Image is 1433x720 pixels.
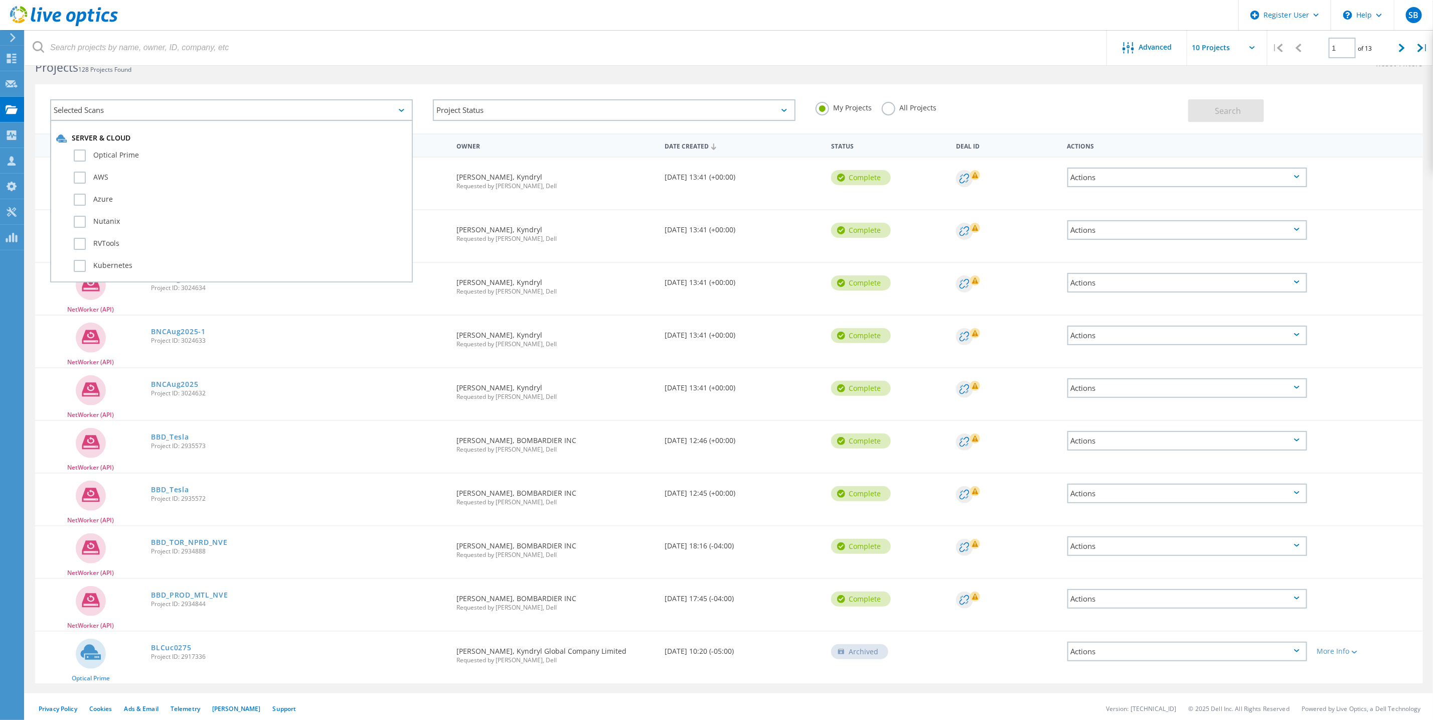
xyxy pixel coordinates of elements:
a: BNCAug2025-1 [151,328,205,335]
a: Privacy Policy [39,704,77,713]
label: Optical Prime [74,150,407,162]
div: Deal Id [951,136,1062,155]
div: Complete [831,486,891,501]
div: Server & Cloud [56,133,407,143]
span: Requested by [PERSON_NAME], Dell [456,552,655,558]
svg: \n [1343,11,1352,20]
span: Project ID: 3024633 [151,338,446,344]
li: Version: [TECHNICAL_ID] [1106,704,1177,713]
input: Search projects by name, owner, ID, company, etc [25,30,1107,65]
div: Owner [451,136,660,155]
span: Requested by [PERSON_NAME], Dell [456,341,655,347]
label: AWS [74,172,407,184]
div: Complete [831,592,891,607]
div: Complete [831,381,891,396]
span: NetWorker (API) [67,465,114,471]
span: Project ID: 3024632 [151,390,446,396]
span: Requested by [PERSON_NAME], Dell [456,657,655,663]
a: BNCAug2025 [151,381,198,388]
div: Archived [831,644,888,659]
div: [PERSON_NAME], Kyndryl [451,368,660,410]
span: Project ID: 2935573 [151,443,446,449]
div: Complete [831,223,891,238]
div: [PERSON_NAME], Kyndryl [451,210,660,252]
span: Requested by [PERSON_NAME], Dell [456,183,655,189]
div: Actions [1067,273,1307,293]
span: Requested by [PERSON_NAME], Dell [456,605,655,611]
span: Project ID: 2935572 [151,496,446,502]
span: Project ID: 2934844 [151,601,446,607]
div: [PERSON_NAME], BOMBARDIER INC [451,474,660,515]
span: Search [1215,105,1241,116]
span: Advanced [1139,44,1172,51]
div: [PERSON_NAME], Kyndryl [451,316,660,357]
div: [DATE] 12:45 (+00:00) [660,474,826,507]
div: More Info [1317,648,1418,655]
li: © 2025 Dell Inc. All Rights Reserved [1189,704,1290,713]
span: NetWorker (API) [67,623,114,629]
div: Actions [1067,220,1307,240]
div: [PERSON_NAME], Kyndryl [451,263,660,305]
div: Complete [831,328,891,343]
span: Requested by [PERSON_NAME], Dell [456,394,655,400]
span: Project ID: 2917336 [151,654,446,660]
span: Project ID: 2934888 [151,548,446,554]
div: [DATE] 10:20 (-05:00) [660,632,826,665]
label: My Projects [816,102,872,111]
span: of 13 [1358,44,1372,53]
a: Cookies [89,704,112,713]
a: Live Optics Dashboard [10,21,118,28]
span: 128 Projects Found [78,65,131,74]
div: Actions [1062,136,1312,155]
button: Search [1188,99,1264,122]
div: Actions [1067,484,1307,503]
label: All Projects [882,102,936,111]
span: Requested by [PERSON_NAME], Dell [456,447,655,453]
div: | [1267,30,1288,66]
div: Actions [1067,168,1307,187]
div: [PERSON_NAME], Kyndryl [451,158,660,199]
span: Optical Prime [72,675,110,681]
div: [DATE] 13:41 (+00:00) [660,316,826,349]
a: BBD_TOR_NPRD_NVE [151,539,227,546]
a: Support [273,704,296,713]
a: Telemetry [171,704,200,713]
label: Azure [74,194,407,206]
div: Actions [1067,326,1307,345]
label: Kubernetes [74,260,407,272]
div: Status [826,136,951,155]
div: [DATE] 13:41 (+00:00) [660,210,826,243]
div: Actions [1067,536,1307,556]
label: RVTools [74,238,407,250]
div: [DATE] 12:46 (+00:00) [660,421,826,454]
span: Requested by [PERSON_NAME], Dell [456,289,655,295]
div: [DATE] 13:41 (+00:00) [660,158,826,191]
div: Complete [831,434,891,449]
span: NetWorker (API) [67,359,114,365]
a: [PERSON_NAME] [212,704,261,713]
div: [DATE] 17:45 (-04:00) [660,579,826,612]
div: Complete [831,275,891,291]
span: Requested by [PERSON_NAME], Dell [456,499,655,505]
div: Actions [1067,378,1307,398]
div: Actions [1067,642,1307,661]
span: Project ID: 3024634 [151,285,446,291]
a: BBD_PROD_MTL_NVE [151,592,228,599]
li: Powered by Live Optics, a Dell Technology [1302,704,1421,713]
div: Complete [831,170,891,185]
div: Actions [1067,431,1307,451]
div: [PERSON_NAME], BOMBARDIER INC [451,579,660,621]
a: BBD_Tesla [151,486,189,493]
div: [DATE] 18:16 (-04:00) [660,526,826,559]
a: BBD_Tesla [151,434,189,441]
div: [PERSON_NAME], BOMBARDIER INC [451,526,660,568]
a: Ads & Email [124,704,158,713]
span: SB [1408,11,1418,19]
div: | [1412,30,1433,66]
span: NetWorker (API) [67,570,114,576]
div: [PERSON_NAME], Kyndryl Global Company Limited [451,632,660,673]
a: BNCAug2025-2 [151,275,205,282]
div: [PERSON_NAME], BOMBARDIER INC [451,421,660,463]
span: NetWorker (API) [67,307,114,313]
label: Nutanix [74,216,407,228]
